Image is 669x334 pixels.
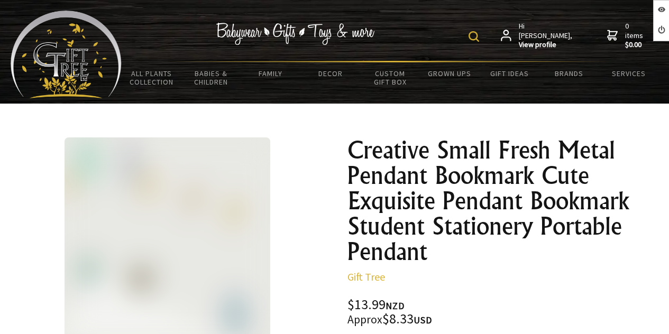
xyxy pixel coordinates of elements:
[347,298,656,327] div: $13.99 $8.33
[414,314,432,326] span: USD
[300,62,360,85] a: Decor
[386,300,405,312] span: NZD
[539,62,599,85] a: Brands
[216,23,374,45] img: Babywear - Gifts - Toys & more
[625,21,645,50] span: 0 items
[347,270,385,283] a: Gift Tree
[347,312,382,327] small: Approx
[420,62,480,85] a: Grown Ups
[599,62,658,85] a: Services
[519,40,573,50] strong: View profile
[181,62,241,93] a: Babies & Children
[501,22,573,50] a: Hi [PERSON_NAME],View profile
[241,62,301,85] a: Family
[607,22,645,50] a: 0 items$0.00
[469,31,479,42] img: product search
[625,40,645,50] strong: $0.00
[347,137,656,264] h1: Creative Small Fresh Metal Pendant Bookmark Cute Exquisite Pendant Bookmark Student Stationery Po...
[11,11,122,98] img: Babyware - Gifts - Toys and more...
[122,62,181,93] a: All Plants Collection
[480,62,539,85] a: Gift Ideas
[519,22,573,50] span: Hi [PERSON_NAME],
[360,62,420,93] a: Custom Gift Box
